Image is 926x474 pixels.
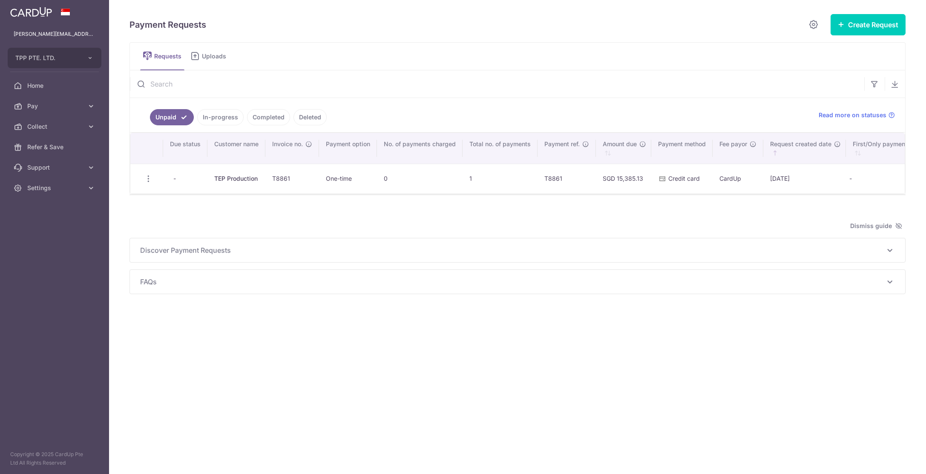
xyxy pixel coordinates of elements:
td: 0 [377,164,463,194]
td: [DATE] [763,164,846,194]
th: Request created date : activate to sort column ascending [763,133,846,164]
img: CardUp [10,7,52,17]
th: Invoice no. [265,133,319,164]
iframe: Opens a widget where you can find more information [871,448,917,470]
span: No. of payments charged [384,140,456,148]
span: Support [27,163,83,172]
span: Home [27,81,83,90]
span: Settings [27,184,83,192]
th: Due status [163,133,207,164]
th: Amount due : activate to sort column ascending [596,133,651,164]
input: Search [130,70,864,98]
td: T8861 [538,164,596,194]
span: Requests [154,52,184,61]
span: Payment option [326,140,370,148]
span: Dismiss guide [850,221,902,231]
td: One-time [319,164,377,194]
th: Payment ref. [538,133,596,164]
a: Deleted [293,109,327,125]
p: Discover Payment Requests [140,245,895,255]
th: No. of payments charged [377,133,463,164]
td: CardUp [713,164,763,194]
span: FAQs [140,277,885,287]
span: Discover Payment Requests [140,245,885,255]
span: Payment ref. [544,140,580,148]
span: Pay [27,102,83,110]
th: Fee payor [713,133,763,164]
td: 1 [463,164,538,194]
button: TPP PTE. LTD. [8,48,101,68]
a: Unpaid [150,109,194,125]
span: Total no. of payments [469,140,531,148]
span: TPP PTE. LTD. [15,54,78,62]
th: Total no. of payments [463,133,538,164]
td: T8861 [265,164,319,194]
span: Collect [27,122,83,131]
span: - [170,173,179,185]
a: Uploads [188,43,232,70]
span: Request created date [770,140,831,148]
button: Create Request [831,14,906,35]
th: Customer name [207,133,265,164]
a: Read more on statuses [819,111,895,119]
p: [PERSON_NAME][EMAIL_ADDRESS][DOMAIN_NAME] [14,30,95,38]
a: Requests [140,43,184,70]
span: Refer & Save [27,143,83,151]
span: Uploads [202,52,232,61]
span: Fee payor [719,140,747,148]
p: FAQs [140,277,895,287]
td: TEP Production [207,164,265,194]
span: Credit card [668,175,700,182]
th: Payment option [319,133,377,164]
span: Amount due [603,140,637,148]
a: In-progress [197,109,244,125]
span: Read more on statuses [819,111,886,119]
h5: Payment Requests [129,18,206,32]
a: Completed [247,109,290,125]
th: Payment method [651,133,713,164]
span: Invoice no. [272,140,303,148]
td: SGD 15,385.13 [596,164,651,194]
